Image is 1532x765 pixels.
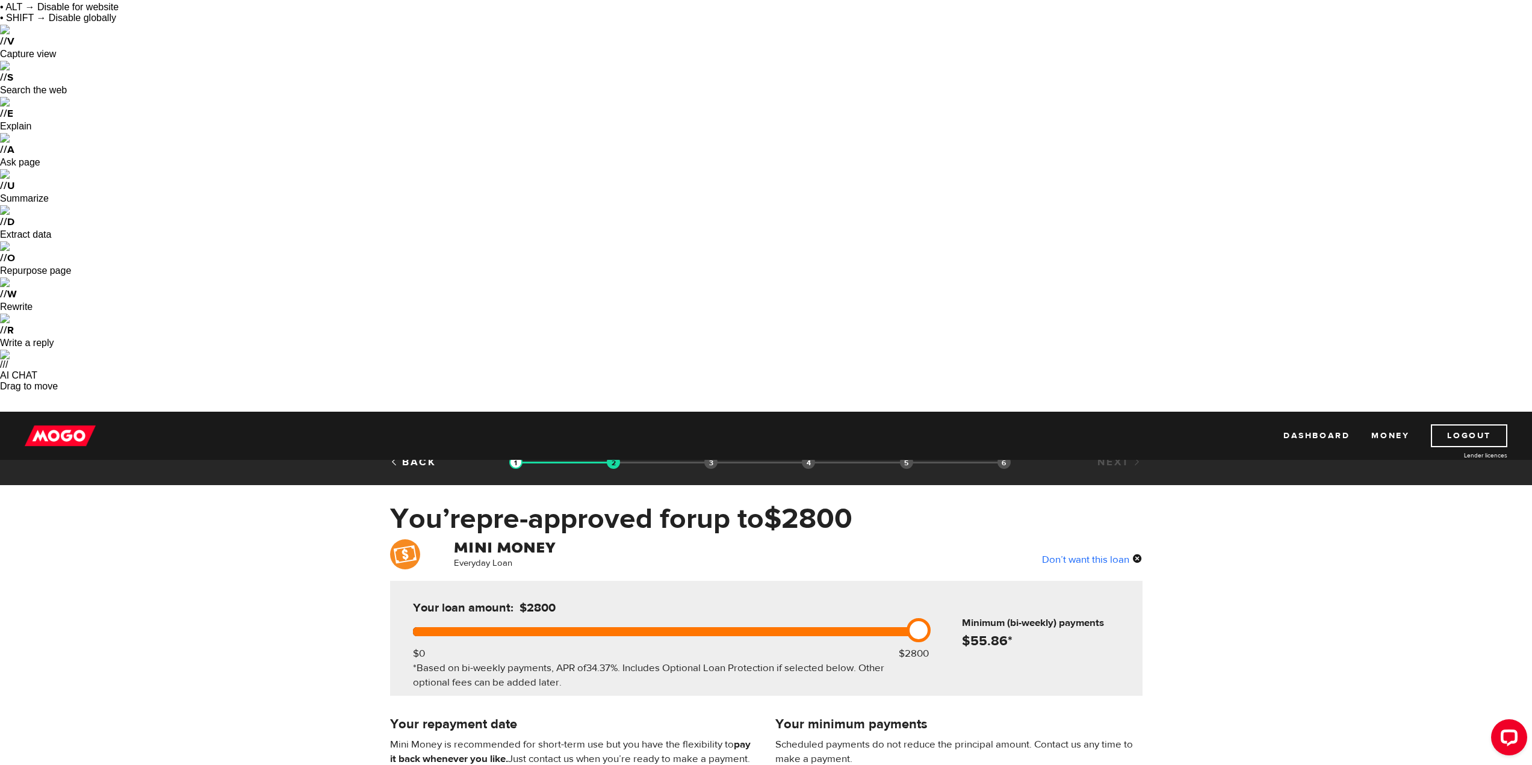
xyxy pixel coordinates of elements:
[1283,424,1350,447] a: Dashboard
[413,646,425,661] div: $0
[764,501,852,537] span: $2800
[1417,451,1507,460] a: Lender licences
[519,600,556,615] span: $2800
[25,424,96,447] img: mogo_logo-11ee424be714fa7cbb0f0f49df9e16ec.png
[413,661,914,690] div: *Based on bi-weekly payments, APR of . Includes Optional Loan Protection if selected below. Other...
[1431,424,1507,447] a: Logout
[607,456,620,469] img: transparent-188c492fd9eaac0f573672f40bb141c2.gif
[1097,456,1142,469] a: Next
[775,716,1143,732] h4: Your minimum payments
[390,716,757,732] h4: Your repayment date
[970,632,1008,649] span: 55.86
[962,633,1138,649] h4: $
[1481,714,1532,765] iframe: LiveChat chat widget
[390,456,436,469] a: Back
[413,601,659,615] h5: Your loan amount:
[1371,424,1409,447] a: Money
[509,456,523,469] img: transparent-188c492fd9eaac0f573672f40bb141c2.gif
[1042,551,1143,567] div: Don’t want this loan
[899,646,929,661] div: $2800
[586,661,618,675] span: 34.37%
[962,616,1138,630] h6: Minimum (bi-weekly) payments
[390,503,1143,534] h1: You’re pre-approved for up to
